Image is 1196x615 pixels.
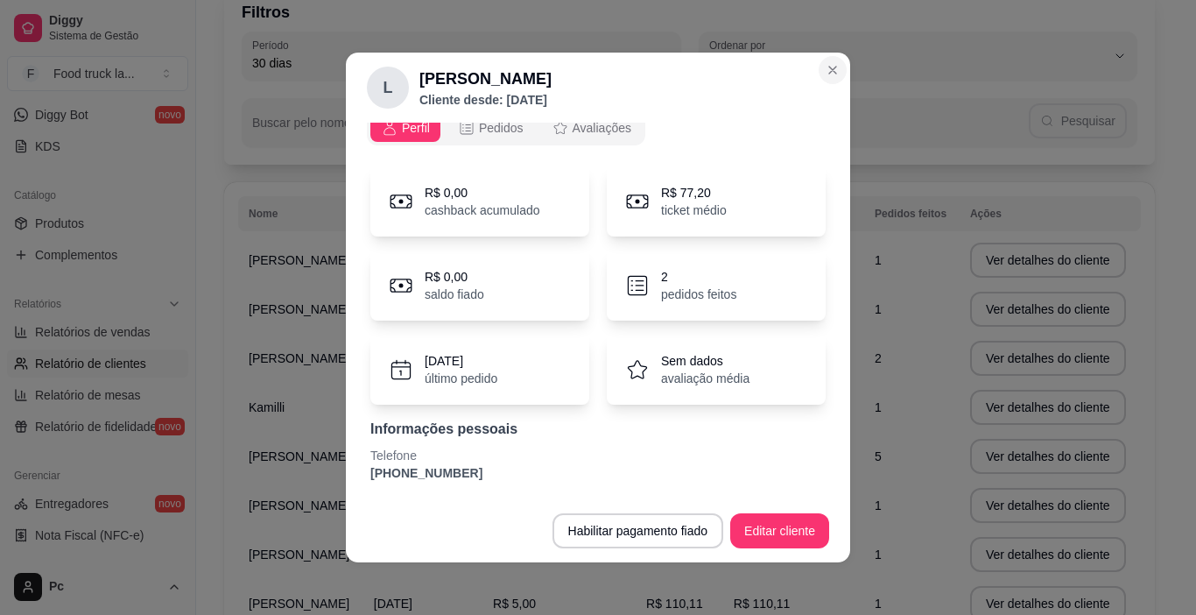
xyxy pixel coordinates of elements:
[419,91,552,109] p: Cliente desde: [DATE]
[370,464,826,482] p: [PHONE_NUMBER]
[370,447,826,464] p: Telefone
[425,286,484,303] p: saldo fiado
[367,110,829,145] div: opções
[370,419,826,440] p: Informações pessoais
[730,513,829,548] button: Editar cliente
[425,184,540,201] p: R$ 0,00
[402,119,430,137] span: Perfil
[661,370,749,387] p: avaliação média
[419,67,552,91] h2: [PERSON_NAME]
[425,352,497,370] p: [DATE]
[367,110,645,145] div: opções
[661,201,727,219] p: ticket médio
[573,119,631,137] span: Avaliações
[425,370,497,387] p: último pedido
[425,201,540,219] p: cashback acumulado
[367,67,409,109] div: L
[479,119,524,137] span: Pedidos
[425,268,484,286] p: R$ 0,00
[661,268,736,286] p: 2
[661,352,749,370] p: Sem dados
[819,56,847,84] button: Close
[661,286,736,303] p: pedidos feitos
[552,513,724,548] button: Habilitar pagamento fiado
[661,184,727,201] p: R$ 77,20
